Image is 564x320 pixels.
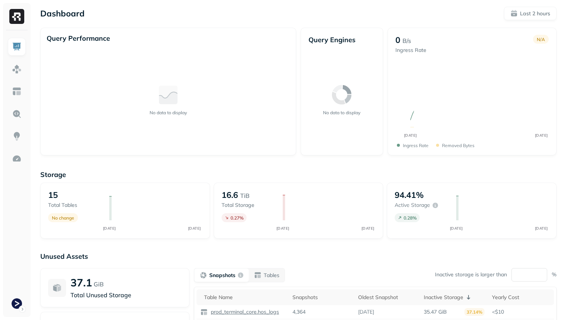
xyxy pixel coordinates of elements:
p: Removed bytes [442,143,474,148]
tspan: [DATE] [361,226,375,231]
p: Snapshots [209,272,235,279]
p: TiB [240,191,250,200]
p: GiB [94,280,104,289]
p: Query Performance [47,34,110,43]
p: 94.41% [395,190,424,200]
p: Storage [40,170,557,179]
p: 16.6 [222,190,238,200]
p: 0 [395,35,400,45]
img: Asset Explorer [12,87,22,96]
button: Last 2 hours [504,7,557,20]
p: [DATE] [358,308,374,316]
p: 0.27 % [231,215,244,221]
p: 37.1 [70,276,92,289]
p: Inactive Storage [424,294,463,301]
p: B/s [402,36,411,45]
p: Last 2 hours [520,10,550,17]
p: Tables [264,272,279,279]
tspan: [DATE] [103,226,116,231]
p: <$10 [492,308,550,316]
p: Ingress Rate [395,47,426,54]
div: Snapshots [292,294,351,301]
img: Assets [12,64,22,74]
p: No data to display [150,110,187,115]
p: Total Unused Storage [70,291,182,299]
div: Yearly Cost [492,294,550,301]
img: table [200,308,208,316]
p: Ingress Rate [403,143,429,148]
p: Total storage [222,202,275,209]
tspan: [DATE] [188,226,201,231]
p: 37.14% [464,308,485,316]
img: Ryft [9,9,24,24]
p: N/A [537,37,545,42]
p: 0.28 % [404,215,417,221]
div: Table Name [204,294,285,301]
p: No data to display [323,110,360,115]
tspan: [DATE] [404,133,417,138]
p: Total tables [48,202,102,209]
img: Insights [12,131,22,141]
p: 15 [48,190,58,200]
img: Optimization [12,154,22,164]
p: Query Engines [308,35,375,44]
p: Dashboard [40,8,85,19]
p: 35.47 GiB [424,308,447,316]
p: 4,364 [292,308,305,316]
tspan: [DATE] [535,226,548,231]
tspan: [DATE] [276,226,289,231]
tspan: [DATE] [449,226,463,231]
div: Oldest Snapshot [358,294,416,301]
img: Query Explorer [12,109,22,119]
p: Unused Assets [40,252,557,261]
img: Dashboard [12,42,22,52]
p: prod_terminal_core.hos_logs [209,308,279,316]
p: No change [52,215,74,221]
img: Terminal [12,298,22,309]
p: Inactive storage is larger than [435,271,507,278]
p: % [552,271,557,278]
tspan: [DATE] [535,133,548,138]
p: Active storage [395,202,430,209]
a: prod_terminal_core.hos_logs [208,308,279,316]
